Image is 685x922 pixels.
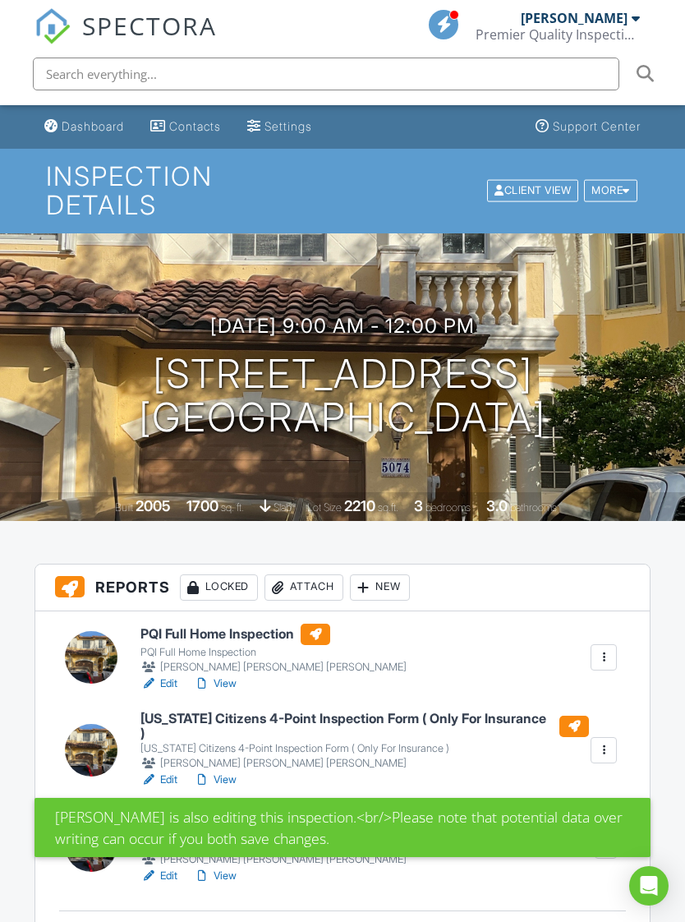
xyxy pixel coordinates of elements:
div: [PERSON_NAME] [PERSON_NAME] [PERSON_NAME] [140,659,407,675]
div: 1700 [186,497,218,514]
a: Edit [140,868,177,884]
div: Locked [180,574,258,601]
img: The Best Home Inspection Software - Spectora [34,8,71,44]
span: SPECTORA [82,8,217,43]
div: New [350,574,410,601]
span: bathrooms [510,501,557,514]
div: 3.0 [486,497,508,514]
span: sq.ft. [378,501,398,514]
h3: Reports [35,565,651,611]
a: Settings [241,112,319,142]
a: Dashboard [38,112,131,142]
div: [US_STATE] Citizens 4-Point Inspection Form ( Only For Insurance ) [140,742,589,755]
span: bedrooms [425,501,471,514]
div: Premier Quality Inspections [476,26,640,43]
div: PQI Full Home Inspection [140,646,407,659]
div: Dashboard [62,119,124,133]
h1: Inspection Details [46,162,639,219]
span: Built [115,501,133,514]
a: Contacts [144,112,228,142]
div: More [584,180,637,202]
a: Client View [485,184,582,196]
h3: [DATE] 9:00 am - 12:00 pm [210,315,475,337]
span: Lot Size [307,501,342,514]
div: Support Center [553,119,641,133]
a: View [194,772,237,788]
a: View [194,675,237,692]
div: [PERSON_NAME] is also editing this inspection.<br/>Please note that potential data overwriting ca... [34,798,651,858]
a: Edit [140,772,177,788]
h1: [STREET_ADDRESS] [GEOGRAPHIC_DATA] [139,353,546,440]
span: sq. ft. [221,501,244,514]
h6: [US_STATE] Citizens 4-Point Inspection Form ( Only For Insurance ) [140,712,589,740]
a: View [194,868,237,884]
a: SPECTORA [34,22,217,57]
div: Attach [264,574,343,601]
div: Contacts [169,119,221,133]
div: Client View [487,180,578,202]
div: [PERSON_NAME] [521,10,628,26]
h6: PQI Full Home Inspection [140,624,407,645]
div: 2210 [344,497,375,514]
a: PQI Full Home Inspection PQI Full Home Inspection [PERSON_NAME] [PERSON_NAME] [PERSON_NAME] [140,624,407,676]
div: Open Intercom Messenger [629,866,669,906]
div: [PERSON_NAME] [PERSON_NAME] [PERSON_NAME] [140,851,593,868]
div: 2005 [136,497,171,514]
span: slab [274,501,292,514]
div: Settings [264,119,312,133]
div: 3 [414,497,423,514]
a: [US_STATE] Citizens 4-Point Inspection Form ( Only For Insurance ) [US_STATE] Citizens 4-Point In... [140,712,589,772]
input: Search everything... [33,58,619,90]
div: [PERSON_NAME] [PERSON_NAME] [PERSON_NAME] [140,755,589,772]
a: Edit [140,675,177,692]
a: Support Center [529,112,647,142]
